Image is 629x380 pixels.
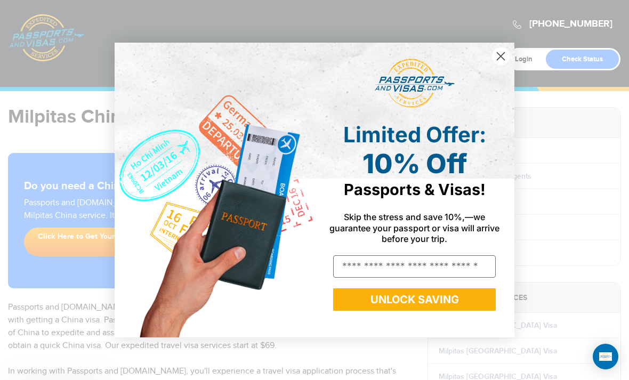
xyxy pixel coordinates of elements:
[375,59,455,109] img: passports and visas
[329,212,499,244] span: Skip the stress and save 10%,—we guarantee your passport or visa will arrive before your trip.
[333,288,496,311] button: UNLOCK SAVING
[343,122,486,148] span: Limited Offer:
[593,344,618,369] div: Open Intercom Messenger
[491,47,510,66] button: Close dialog
[344,180,486,199] span: Passports & Visas!
[362,148,467,180] span: 10% Off
[115,43,314,337] img: de9cda0d-0715-46ca-9a25-073762a91ba7.png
